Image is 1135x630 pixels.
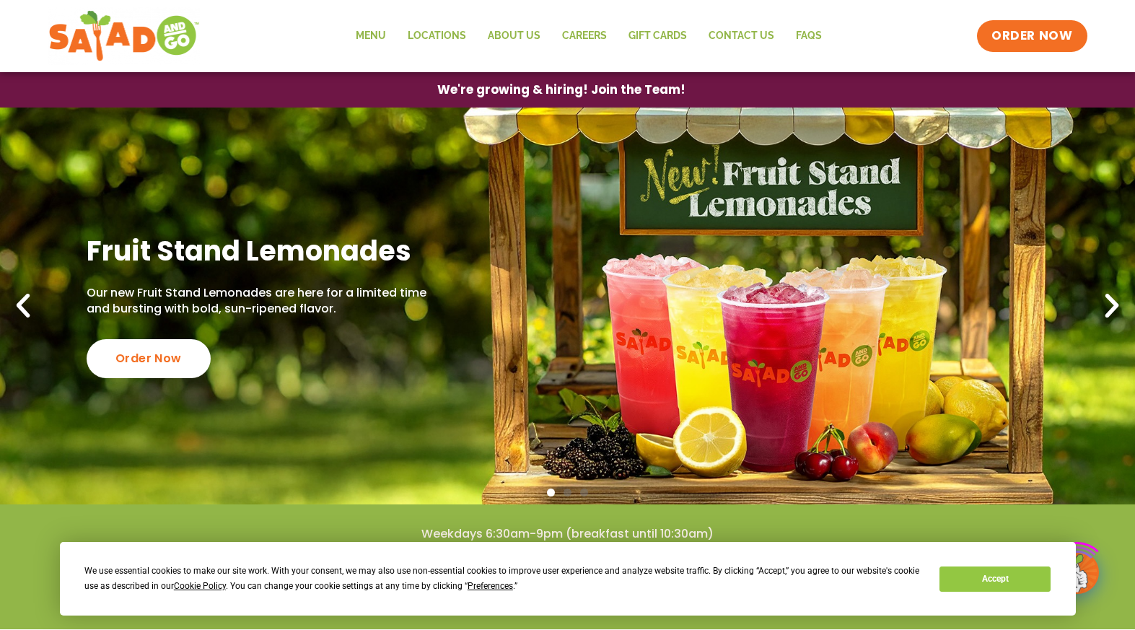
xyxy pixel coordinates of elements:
div: Cookie Consent Prompt [60,542,1076,616]
span: Preferences [468,581,513,591]
span: Cookie Policy [174,581,226,591]
p: Our new Fruit Stand Lemonades are here for a limited time and bursting with bold, sun-ripened fla... [87,285,432,318]
span: Go to slide 3 [580,489,588,496]
a: Locations [397,19,477,53]
span: We're growing & hiring! Join the Team! [437,84,685,96]
a: GIFT CARDS [618,19,698,53]
span: Go to slide 2 [564,489,571,496]
div: We use essential cookies to make our site work. With your consent, we may also use non-essential ... [84,564,922,594]
span: Go to slide 1 [547,489,555,496]
a: FAQs [785,19,833,53]
h4: Weekends 7am-9pm (breakfast until 11am) [29,549,1106,565]
span: ORDER NOW [991,27,1072,45]
a: ORDER NOW [977,20,1087,52]
h4: Weekdays 6:30am-9pm (breakfast until 10:30am) [29,526,1106,542]
img: new-SAG-logo-768×292 [48,7,201,65]
a: Menu [345,19,397,53]
a: Contact Us [698,19,785,53]
a: Careers [551,19,618,53]
div: Previous slide [7,290,39,322]
nav: Menu [345,19,833,53]
div: Order Now [87,340,211,379]
button: Accept [939,566,1051,592]
div: Next slide [1096,290,1128,322]
a: About Us [477,19,551,53]
a: We're growing & hiring! Join the Team! [416,73,707,107]
h2: Fruit Stand Lemonades [87,233,432,268]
